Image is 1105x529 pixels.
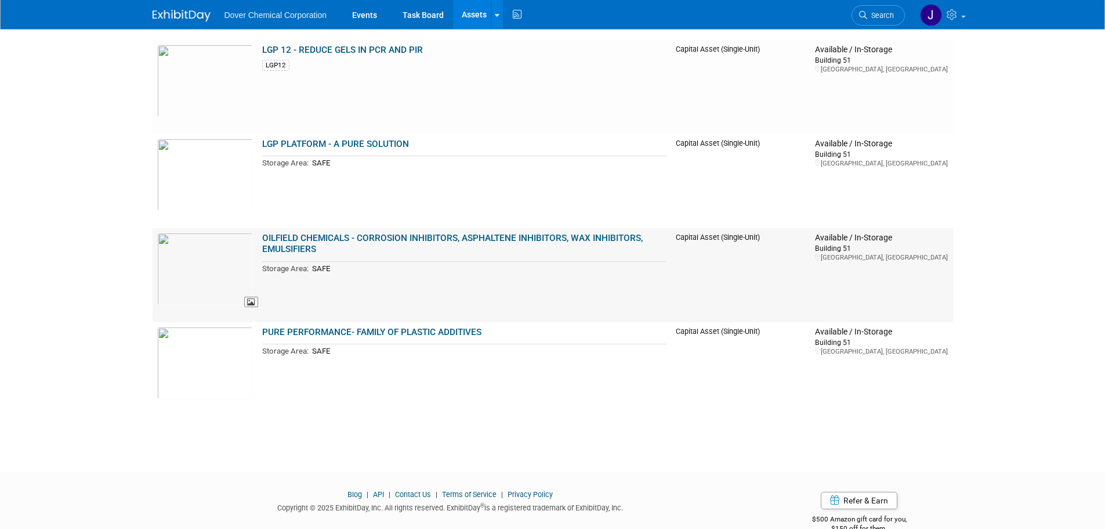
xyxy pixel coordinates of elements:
[347,490,362,499] a: Blog
[373,490,384,499] a: API
[821,492,897,509] a: Refer & Earn
[262,347,309,355] span: Storage Area:
[671,40,810,134] td: Capital Asset (Single-Unit)
[815,55,948,65] div: Building 51
[309,261,667,275] td: SAFE
[508,490,553,499] a: Privacy Policy
[364,490,371,499] span: |
[262,264,309,273] span: Storage Area:
[671,322,810,416] td: Capital Asset (Single-Unit)
[262,45,423,55] a: LGP 12 - REDUCE GELS IN PCR AND PIR
[262,233,643,255] a: OILFIELD CHEMICALS - CORROSION INHIBITORS, ASPHALTENE INHIBITORS, WAX INHIBITORS, EMULSIFIERS
[153,10,211,21] img: ExhibitDay
[442,490,497,499] a: Terms of Service
[815,327,948,337] div: Available / In-Storage
[386,490,393,499] span: |
[262,327,481,337] a: PURE PERFORMANCE- FAMILY OF PLASTIC ADDITIVES
[815,233,948,243] div: Available / In-Storage
[815,253,948,262] div: [GEOGRAPHIC_DATA], [GEOGRAPHIC_DATA]
[815,149,948,159] div: Building 51
[244,297,258,308] span: View Asset Image
[671,228,810,322] td: Capital Asset (Single-Unit)
[224,10,327,20] span: Dover Chemical Corporation
[815,347,948,356] div: [GEOGRAPHIC_DATA], [GEOGRAPHIC_DATA]
[262,159,309,167] span: Storage Area:
[852,5,905,26] a: Search
[480,502,484,509] sup: ®
[815,159,948,168] div: [GEOGRAPHIC_DATA], [GEOGRAPHIC_DATA]
[671,134,810,228] td: Capital Asset (Single-Unit)
[815,65,948,74] div: [GEOGRAPHIC_DATA], [GEOGRAPHIC_DATA]
[815,337,948,347] div: Building 51
[498,490,506,499] span: |
[395,490,431,499] a: Contact Us
[433,490,440,499] span: |
[815,243,948,253] div: Building 51
[815,139,948,149] div: Available / In-Storage
[867,11,894,20] span: Search
[309,344,667,358] td: SAFE
[262,139,409,149] a: LGP PLATFORM - A PURE SOLUTION
[262,60,289,71] div: LGP12
[815,45,948,55] div: Available / In-Storage
[309,156,667,170] td: SAFE
[920,4,942,26] img: Janette Murphy
[153,500,749,513] div: Copyright © 2025 ExhibitDay, Inc. All rights reserved. ExhibitDay is a registered trademark of Ex...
